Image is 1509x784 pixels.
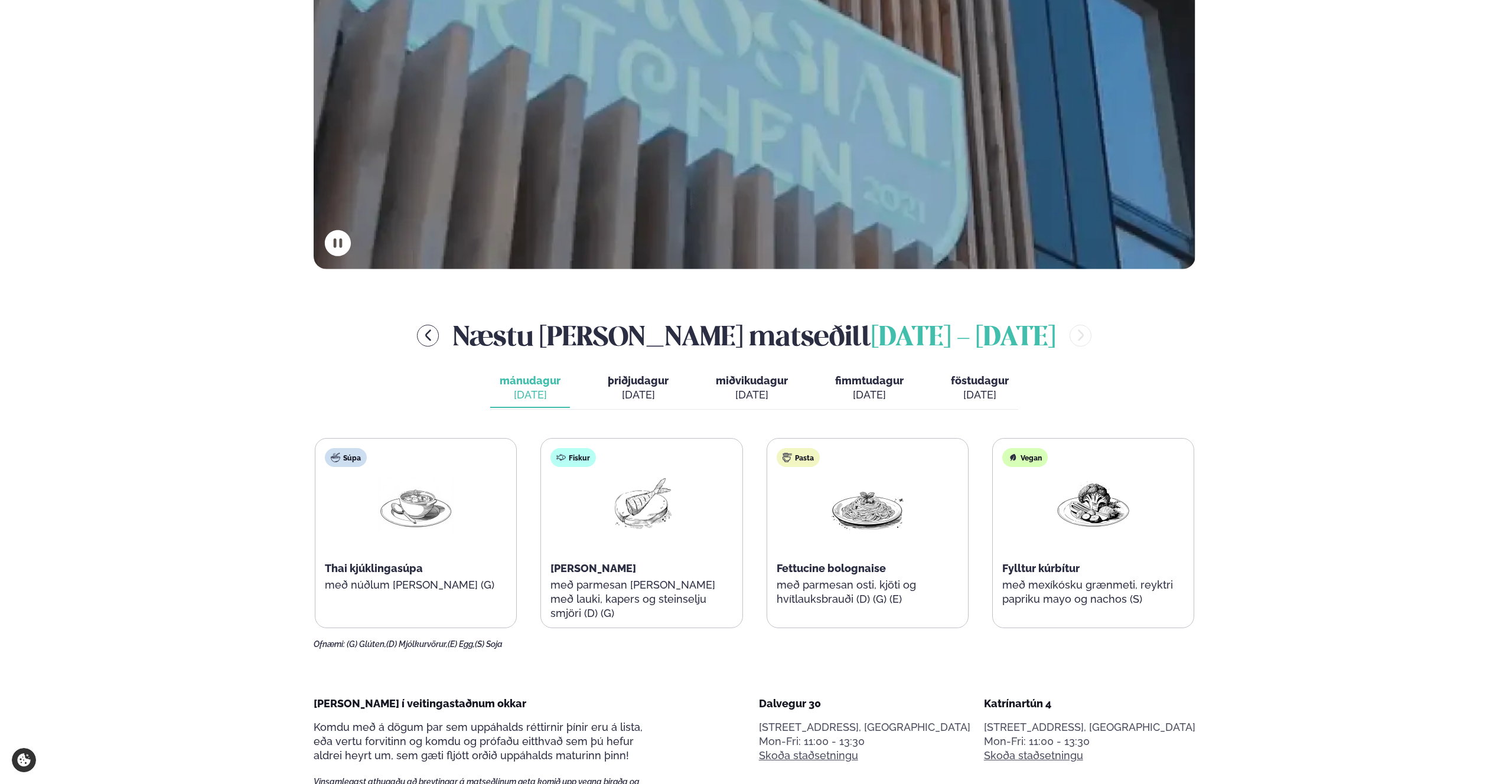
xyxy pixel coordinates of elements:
a: Cookie settings [12,748,36,772]
div: Pasta [777,448,820,467]
div: Mon-Fri: 11:00 - 13:30 [759,734,970,749]
div: Vegan [1002,448,1048,467]
button: miðvikudagur [DATE] [706,369,797,408]
span: Komdu með á dögum þar sem uppáhalds réttirnir þínir eru á lista, eða vertu forvitinn og komdu og ... [314,721,643,762]
div: [DATE] [716,388,788,402]
div: Mon-Fri: 11:00 - 13:30 [984,734,1195,749]
img: Vegan.png [1055,476,1131,531]
div: [DATE] [608,388,669,402]
span: (G) Glúten, [347,639,386,649]
div: Fiskur [550,448,596,467]
span: (E) Egg, [448,639,475,649]
div: Katrínartún 4 [984,697,1195,711]
span: miðvikudagur [716,374,788,387]
div: Súpa [325,448,367,467]
img: fish.svg [556,453,566,462]
img: soup.svg [331,453,340,462]
span: [DATE] - [DATE] [871,325,1055,351]
img: pasta.svg [783,453,792,462]
img: Soup.png [378,476,454,531]
span: Fettucine bolognaise [777,562,886,574]
span: Fylltur kúrbítur [1002,562,1080,574]
button: menu-btn-right [1070,325,1091,347]
a: Skoða staðsetningu [984,749,1083,763]
span: Ofnæmi: [314,639,345,649]
img: Fish.png [604,476,679,531]
a: Skoða staðsetningu [759,749,858,763]
span: fimmtudagur [835,374,904,387]
p: [STREET_ADDRESS], [GEOGRAPHIC_DATA] [984,720,1195,734]
span: [PERSON_NAME] [550,562,636,574]
div: [DATE] [500,388,560,402]
button: þriðjudagur [DATE] [598,369,678,408]
button: föstudagur [DATE] [941,369,1018,408]
button: menu-btn-left [417,325,439,347]
span: mánudagur [500,374,560,387]
p: með parmesan [PERSON_NAME] með lauki, kapers og steinselju smjöri (D) (G) [550,578,732,620]
span: (D) Mjólkurvörur, [386,639,448,649]
span: Thai kjúklingasúpa [325,562,423,574]
span: [PERSON_NAME] í veitingastaðnum okkar [314,697,526,710]
img: Spagetti.png [830,476,905,531]
h2: Næstu [PERSON_NAME] matseðill [453,316,1055,355]
span: þriðjudagur [608,374,669,387]
img: Vegan.svg [1008,453,1018,462]
p: [STREET_ADDRESS], [GEOGRAPHIC_DATA] [759,720,970,734]
button: mánudagur [DATE] [490,369,570,408]
p: með parmesan osti, kjöti og hvítlauksbrauði (D) (G) (E) [777,578,959,606]
div: [DATE] [951,388,1009,402]
span: föstudagur [951,374,1009,387]
div: Dalvegur 30 [759,697,970,711]
div: [DATE] [835,388,904,402]
span: (S) Soja [475,639,503,649]
p: með núðlum [PERSON_NAME] (G) [325,578,507,592]
button: fimmtudagur [DATE] [826,369,913,408]
p: með mexíkósku grænmeti, reyktri papriku mayo og nachos (S) [1002,578,1184,606]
